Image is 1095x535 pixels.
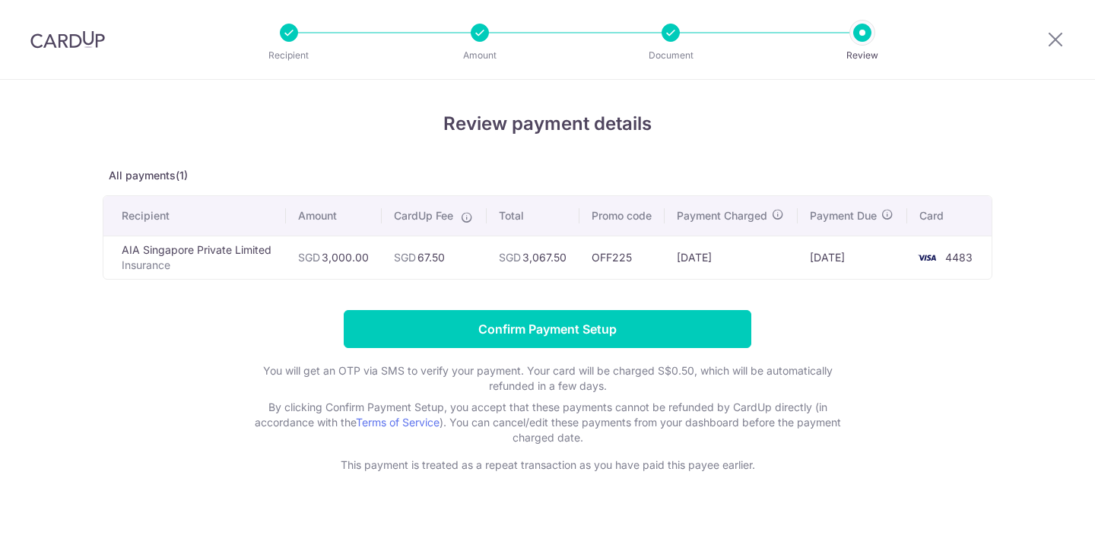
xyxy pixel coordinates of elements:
[614,48,727,63] p: Document
[394,208,453,223] span: CardUp Fee
[798,236,907,279] td: [DATE]
[356,416,440,429] a: Terms of Service
[499,251,521,264] span: SGD
[912,249,942,267] img: <span class="translation_missing" title="translation missing: en.account_steps.new_confirm_form.b...
[243,400,852,445] p: By clicking Confirm Payment Setup, you accept that these payments cannot be refunded by CardUp di...
[487,236,579,279] td: 3,067.50
[286,236,382,279] td: 3,000.00
[286,196,382,236] th: Amount
[665,236,798,279] td: [DATE]
[810,208,877,223] span: Payment Due
[487,196,579,236] th: Total
[579,196,665,236] th: Promo code
[579,236,665,279] td: OFF225
[243,457,852,473] p: This payment is treated as a repeat transaction as you have paid this payee earlier.
[30,30,105,49] img: CardUp
[806,48,919,63] p: Review
[103,236,286,279] td: AIA Singapore Private Limited
[424,48,536,63] p: Amount
[907,196,992,236] th: Card
[298,251,320,264] span: SGD
[394,251,416,264] span: SGD
[344,310,751,348] input: Confirm Payment Setup
[677,208,767,223] span: Payment Charged
[122,258,274,273] p: Insurance
[233,48,345,63] p: Recipient
[103,110,992,138] h4: Review payment details
[243,363,852,394] p: You will get an OTP via SMS to verify your payment. Your card will be charged S$0.50, which will ...
[945,251,973,264] span: 4483
[103,168,992,183] p: All payments(1)
[103,196,286,236] th: Recipient
[382,236,487,279] td: 67.50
